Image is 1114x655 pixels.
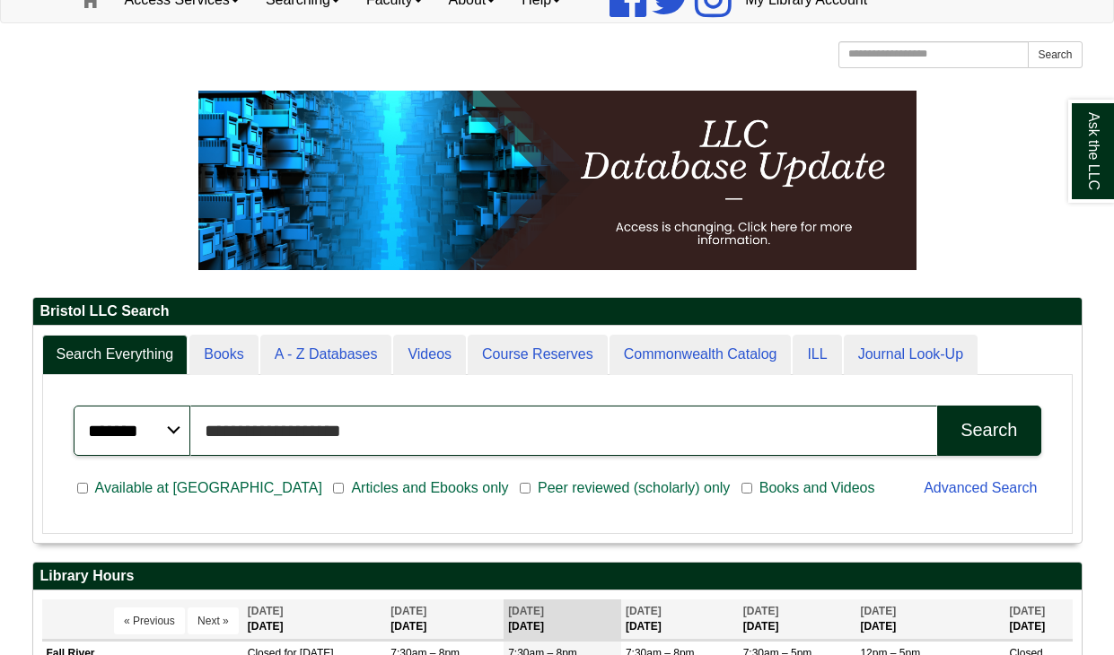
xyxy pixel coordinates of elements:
span: Articles and Ebooks only [344,477,515,499]
h2: Bristol LLC Search [33,298,1082,326]
button: Next » [188,607,239,634]
h2: Library Hours [33,563,1082,590]
th: [DATE] [243,599,387,640]
a: Search Everything [42,335,189,375]
a: A - Z Databases [260,335,392,375]
span: Books and Videos [752,477,882,499]
input: Books and Videos [741,480,752,496]
a: Commonwealth Catalog [610,335,792,375]
th: [DATE] [504,599,621,640]
img: HTML tutorial [198,91,917,270]
th: [DATE] [739,599,856,640]
input: Available at [GEOGRAPHIC_DATA] [77,480,88,496]
a: Books [189,335,258,375]
input: Articles and Ebooks only [333,480,344,496]
span: [DATE] [860,605,896,617]
span: [DATE] [508,605,544,617]
th: [DATE] [386,599,504,640]
span: [DATE] [248,605,284,617]
span: Peer reviewed (scholarly) only [531,477,737,499]
a: Journal Look-Up [844,335,978,375]
th: [DATE] [621,599,739,640]
th: [DATE] [855,599,1004,640]
button: Search [1028,41,1082,68]
a: ILL [793,335,841,375]
a: Videos [393,335,466,375]
span: [DATE] [626,605,662,617]
div: Search [960,420,1017,441]
a: Advanced Search [924,480,1037,495]
span: [DATE] [1009,605,1045,617]
button: « Previous [114,607,185,634]
span: [DATE] [390,605,426,617]
input: Peer reviewed (scholarly) only [520,480,531,496]
span: Available at [GEOGRAPHIC_DATA] [88,477,329,499]
a: Course Reserves [468,335,608,375]
span: [DATE] [743,605,779,617]
th: [DATE] [1004,599,1072,640]
button: Search [937,406,1040,456]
